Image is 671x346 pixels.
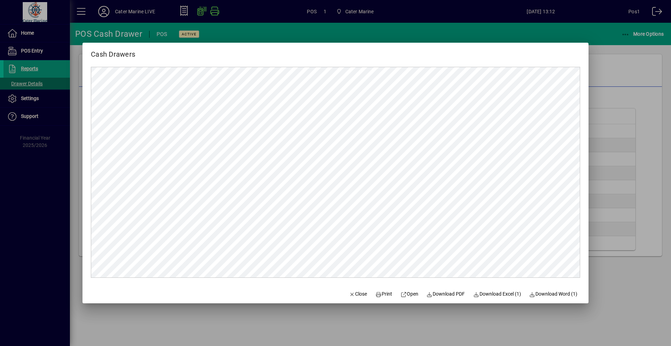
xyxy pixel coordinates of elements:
[346,288,370,301] button: Close
[529,290,578,298] span: Download Word (1)
[375,290,392,298] span: Print
[349,290,367,298] span: Close
[473,290,521,298] span: Download Excel (1)
[401,290,418,298] span: Open
[82,43,144,60] h2: Cash Drawers
[527,288,580,301] button: Download Word (1)
[470,288,524,301] button: Download Excel (1)
[427,290,465,298] span: Download PDF
[398,288,421,301] a: Open
[373,288,395,301] button: Print
[424,288,468,301] a: Download PDF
